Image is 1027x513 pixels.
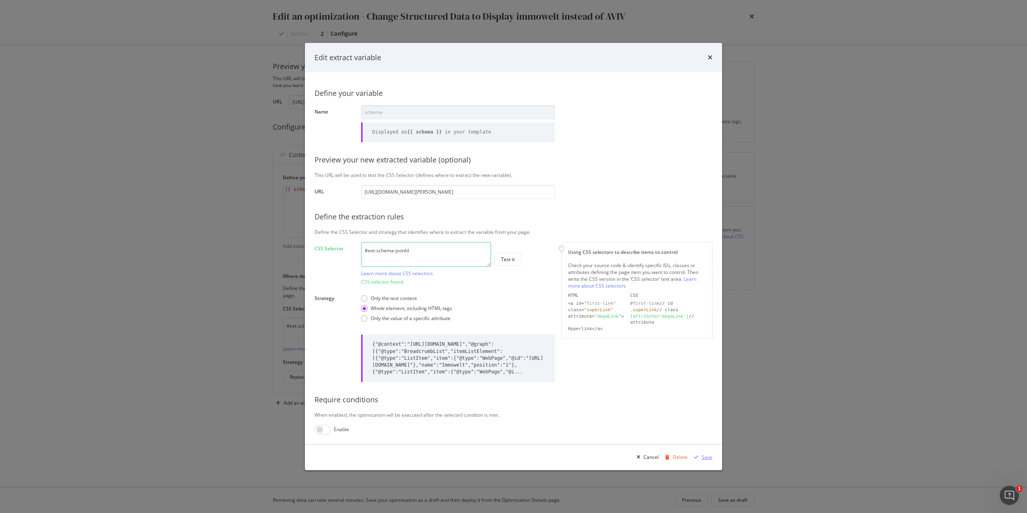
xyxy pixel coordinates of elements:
[315,108,355,140] label: Name
[630,314,689,319] div: [attribute='megaLink']
[371,305,452,312] div: Whole element, including HTML tags
[630,301,660,306] div: #first-link
[595,314,621,319] div: "megaLink"
[630,313,706,326] div: // attribute
[371,295,417,302] div: Only the text content
[1000,486,1019,505] iframe: Intercom live chat
[315,295,355,323] label: Strategy
[633,451,659,464] button: Cancel
[315,88,712,99] div: Define your variable
[305,43,722,470] div: modal
[568,249,706,255] div: Using CSS selectors to describe items to control
[372,129,491,136] div: Displayed as in your template
[361,185,555,199] input: https://www.example.com
[584,301,616,306] div: "first-link"
[630,307,657,312] div: .superLink
[584,307,613,312] div: "superLink"
[630,307,706,313] div: // class
[361,270,433,277] a: Learn more about CSS selectors
[568,276,696,289] a: Learn more about CSS selectors
[315,212,712,222] div: Define the extraction rules
[568,300,624,307] div: <a id=
[315,172,712,178] div: This URL will be used to test the CSS Selector (defines where to extract the new variable).
[568,293,624,299] div: HTML
[361,315,452,322] div: Only the value of a specific attribute
[361,295,452,302] div: Only the text content
[630,293,706,299] div: CSS
[315,155,712,165] div: Preview your new extracted variable (optional)
[361,242,491,267] textarea: #ext-schema-jsonld
[568,262,706,290] div: Check your source code & identify specific IDs, classes or attributes defining the page item you ...
[568,307,624,313] div: class=
[568,313,624,326] div: attribute= >
[568,326,624,332] div: Hyperlink</a>
[361,305,452,312] div: Whole element, including HTML tags
[691,451,712,464] button: Save
[361,278,555,285] div: CSS selector found.
[315,229,712,235] div: Define the CSS Selector and strategy that identifies where to extract the variable from your page.
[673,454,688,461] div: Delete
[630,300,706,307] div: // id
[501,256,515,263] div: Test it
[315,395,712,405] div: Require conditions
[315,53,381,63] div: Edit extract variable
[702,454,712,461] div: Save
[662,451,688,464] button: Delete
[494,253,522,266] button: Test it
[371,315,451,322] div: Only the value of a specific attribute
[315,188,355,197] label: URL
[1016,486,1023,492] span: 1
[372,341,545,376] div: {"@context":"[URL][DOMAIN_NAME]","@graph":[{"@type":"BreadcrumbList","itemListElement":[{"@type":...
[407,129,442,135] b: {{ schema }}
[708,53,712,63] div: times
[334,426,349,433] div: Enable
[315,412,712,418] div: When enabled, the optimization will be executed after the selected conditon is met.
[315,245,355,283] label: CSS Selector
[643,454,659,461] div: Cancel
